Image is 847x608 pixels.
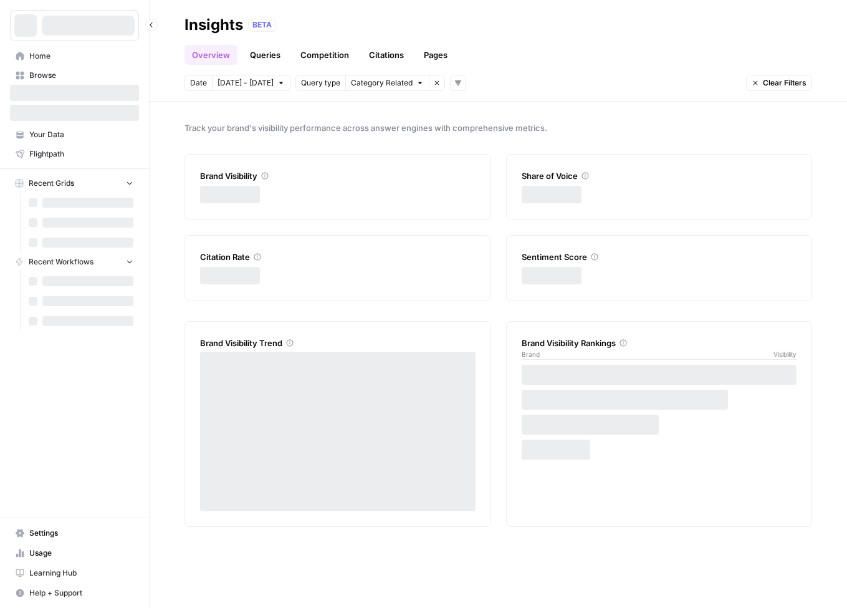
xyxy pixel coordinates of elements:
[351,77,413,89] span: Category Related
[293,45,357,65] a: Competition
[29,148,133,160] span: Flightpath
[200,170,476,182] div: Brand Visibility
[200,251,476,263] div: Citation Rate
[29,528,133,539] span: Settings
[248,19,276,31] div: BETA
[29,70,133,81] span: Browse
[10,46,139,66] a: Home
[10,583,139,603] button: Help + Support
[522,349,540,359] span: Brand
[301,77,340,89] span: Query type
[10,523,139,543] a: Settings
[522,251,797,263] div: Sentiment Score
[361,45,411,65] a: Citations
[29,178,74,189] span: Recent Grids
[200,337,476,349] div: Brand Visibility Trend
[522,170,797,182] div: Share of Voice
[10,174,139,193] button: Recent Grids
[763,77,806,89] span: Clear Filters
[773,349,797,359] span: Visibility
[29,256,93,268] span: Recent Workflows
[29,567,133,579] span: Learning Hub
[184,45,237,65] a: Overview
[29,51,133,62] span: Home
[29,129,133,140] span: Your Data
[218,77,274,89] span: [DATE] - [DATE]
[10,253,139,271] button: Recent Workflows
[10,563,139,583] a: Learning Hub
[345,75,429,91] button: Category Related
[416,45,455,65] a: Pages
[190,77,207,89] span: Date
[10,125,139,145] a: Your Data
[184,15,243,35] div: Insights
[10,543,139,563] a: Usage
[29,587,133,599] span: Help + Support
[10,65,139,85] a: Browse
[212,75,290,91] button: [DATE] - [DATE]
[10,144,139,164] a: Flightpath
[29,548,133,559] span: Usage
[242,45,288,65] a: Queries
[746,75,812,91] button: Clear Filters
[184,122,812,134] span: Track your brand's visibility performance across answer engines with comprehensive metrics.
[522,337,797,349] div: Brand Visibility Rankings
